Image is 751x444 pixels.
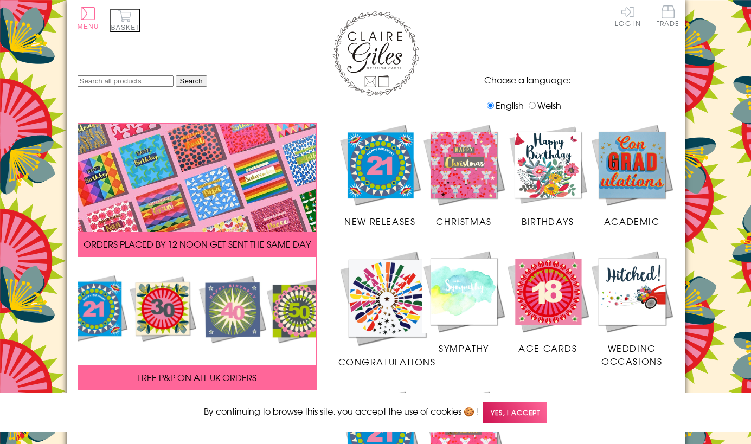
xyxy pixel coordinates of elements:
a: Congratulations [338,249,436,368]
span: Age Cards [518,342,577,355]
a: Sympathy [422,249,506,355]
a: New Releases [338,123,422,228]
p: Choose a language: [484,73,674,86]
button: Menu [78,7,99,30]
a: Age Cards [506,249,590,355]
label: Welsh [526,99,561,112]
span: Trade [657,5,679,27]
span: Sympathy [439,342,489,355]
a: Birthdays [506,123,590,228]
a: Christmas [422,123,506,228]
img: Claire Giles Greetings Cards [332,11,419,96]
input: Search all products [78,75,174,87]
a: Birthdays [506,390,590,411]
a: Log In [615,5,641,27]
a: Academic [590,390,674,411]
span: Academic [604,215,660,228]
span: Yes, I accept [483,402,547,423]
input: Search [176,75,207,87]
a: Wedding Occasions [590,249,674,368]
span: Wedding Occasions [601,342,662,368]
span: Congratulations [338,355,436,368]
label: English [484,99,524,112]
span: ORDERS PLACED BY 12 NOON GET SENT THE SAME DAY [84,237,311,250]
a: Academic [590,123,674,228]
span: New Releases [344,215,415,228]
a: Trade [657,5,679,29]
span: Menu [78,23,99,30]
button: Basket [110,9,140,32]
span: Birthdays [522,215,574,228]
span: Christmas [436,215,491,228]
span: FREE P&P ON ALL UK ORDERS [137,371,256,384]
input: English [487,102,494,109]
input: Welsh [529,102,536,109]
